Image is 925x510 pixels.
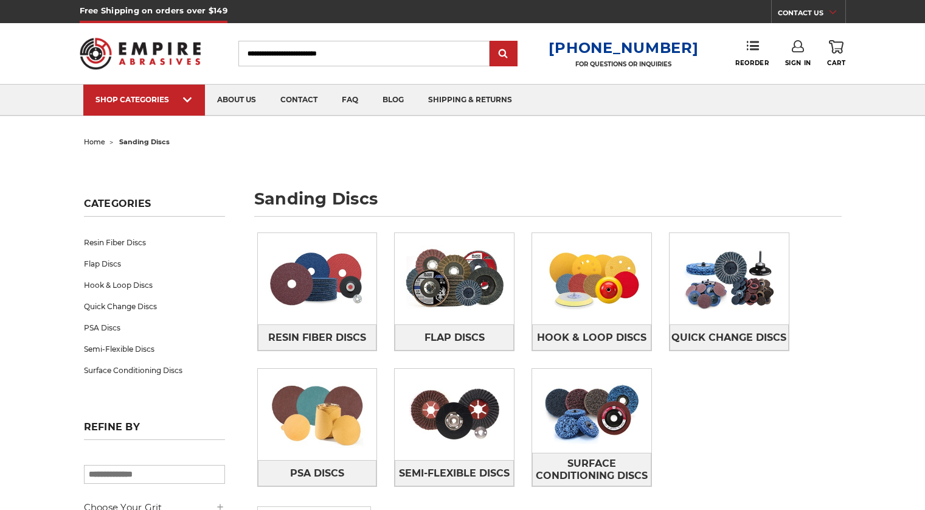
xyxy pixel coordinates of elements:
[84,317,225,338] a: PSA Discs
[395,324,514,351] a: Flap Discs
[670,237,789,321] img: Quick Change Discs
[84,198,225,217] h5: Categories
[670,324,789,351] a: Quick Change Discs
[119,138,170,146] span: sanding discs
[84,421,225,440] h5: Refine by
[254,190,842,217] h1: sanding discs
[268,327,366,348] span: Resin Fiber Discs
[735,59,769,67] span: Reorder
[84,360,225,381] a: Surface Conditioning Discs
[735,40,769,66] a: Reorder
[532,453,651,486] a: Surface Conditioning Discs
[258,460,377,486] a: PSA Discs
[258,237,377,321] img: Resin Fiber Discs
[84,232,225,253] a: Resin Fiber Discs
[84,138,105,146] a: home
[395,460,514,486] a: Semi-Flexible Discs
[395,237,514,321] img: Flap Discs
[785,59,811,67] span: Sign In
[84,253,225,274] a: Flap Discs
[399,463,510,484] span: Semi-Flexible Discs
[671,327,786,348] span: Quick Change Discs
[537,327,646,348] span: Hook & Loop Discs
[424,327,485,348] span: Flap Discs
[330,85,370,116] a: faq
[549,39,698,57] a: [PHONE_NUMBER]
[549,60,698,68] p: FOR QUESTIONS OR INQUIRIES
[416,85,524,116] a: shipping & returns
[532,324,651,351] a: Hook & Loop Discs
[84,338,225,360] a: Semi-Flexible Discs
[84,296,225,317] a: Quick Change Discs
[827,59,845,67] span: Cart
[395,372,514,456] img: Semi-Flexible Discs
[370,85,416,116] a: blog
[95,95,193,104] div: SHOP CATEGORIES
[268,85,330,116] a: contact
[778,6,845,23] a: CONTACT US
[827,40,845,67] a: Cart
[80,30,201,77] img: Empire Abrasives
[205,85,268,116] a: about us
[533,453,651,486] span: Surface Conditioning Discs
[532,369,651,453] img: Surface Conditioning Discs
[290,463,344,484] span: PSA Discs
[532,237,651,321] img: Hook & Loop Discs
[258,324,377,351] a: Resin Fiber Discs
[491,42,516,66] input: Submit
[258,372,377,456] img: PSA Discs
[84,274,225,296] a: Hook & Loop Discs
